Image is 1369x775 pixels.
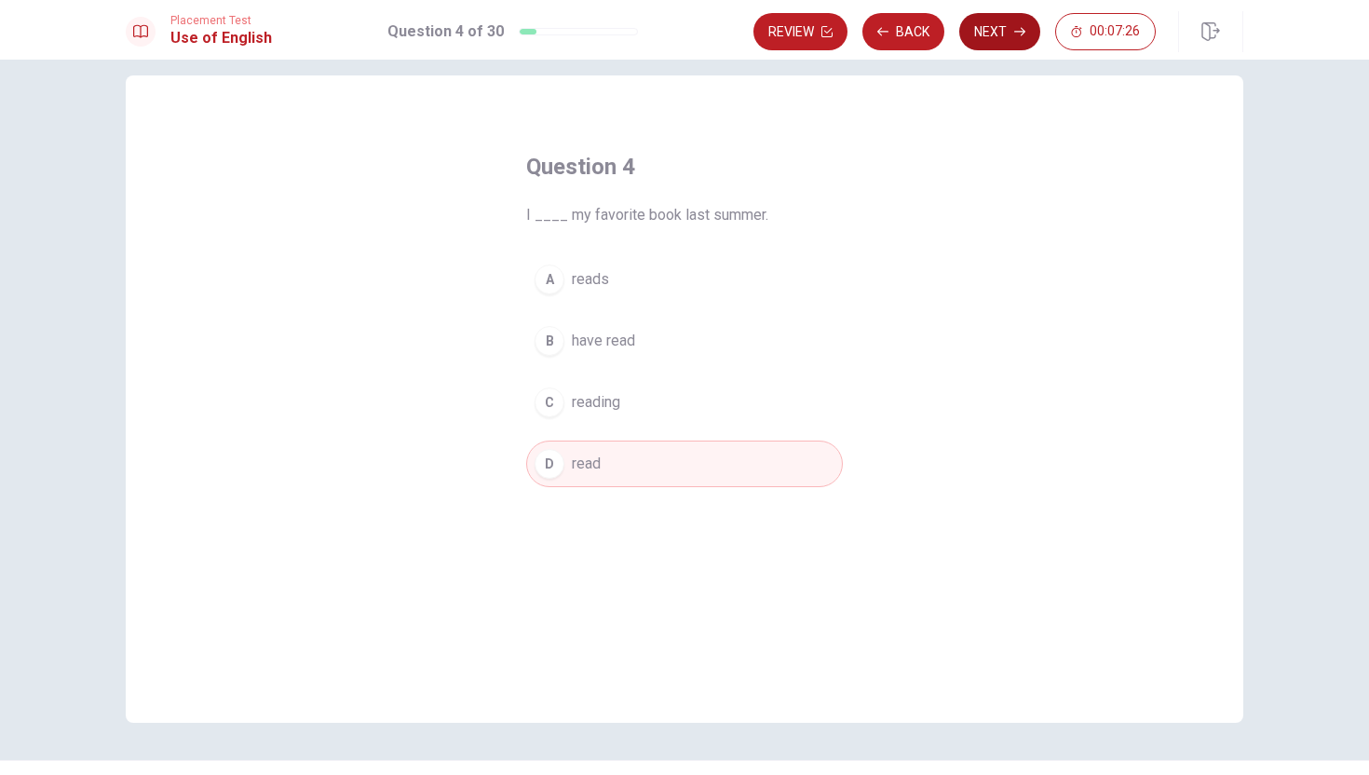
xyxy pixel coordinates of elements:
span: Placement Test [170,14,272,27]
span: I ____ my favorite book last summer. [526,204,843,226]
button: Next [959,13,1040,50]
button: Bhave read [526,318,843,364]
span: 00:07:26 [1090,24,1140,39]
button: Dread [526,441,843,487]
div: D [535,449,564,479]
span: have read [572,330,635,352]
button: Review [753,13,847,50]
div: A [535,265,564,294]
button: 00:07:26 [1055,13,1156,50]
span: reads [572,268,609,291]
button: Creading [526,379,843,426]
span: read [572,453,601,475]
button: Areads [526,256,843,303]
h1: Question 4 of 30 [387,20,504,43]
div: B [535,326,564,356]
div: C [535,387,564,417]
h4: Question 4 [526,152,843,182]
button: Back [862,13,944,50]
span: reading [572,391,620,414]
h1: Use of English [170,27,272,49]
